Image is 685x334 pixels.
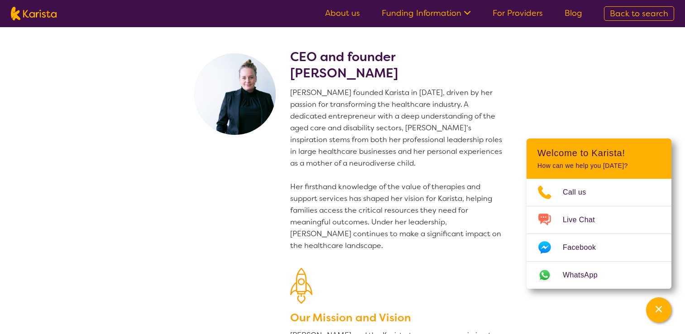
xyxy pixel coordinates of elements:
[290,310,506,326] h3: Our Mission and Vision
[11,7,57,20] img: Karista logo
[527,138,671,289] div: Channel Menu
[563,186,597,199] span: Call us
[493,8,543,19] a: For Providers
[565,8,582,19] a: Blog
[527,179,671,289] ul: Choose channel
[563,268,608,282] span: WhatsApp
[537,148,661,158] h2: Welcome to Karista!
[290,49,506,81] h2: CEO and founder [PERSON_NAME]
[610,8,668,19] span: Back to search
[604,6,674,21] a: Back to search
[325,8,360,19] a: About us
[563,241,607,254] span: Facebook
[537,162,661,170] p: How can we help you [DATE]?
[290,268,312,304] img: Our Mission
[290,87,506,252] p: [PERSON_NAME] founded Karista in [DATE], driven by her passion for transforming the healthcare in...
[646,297,671,323] button: Channel Menu
[382,8,471,19] a: Funding Information
[527,262,671,289] a: Web link opens in a new tab.
[563,213,606,227] span: Live Chat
